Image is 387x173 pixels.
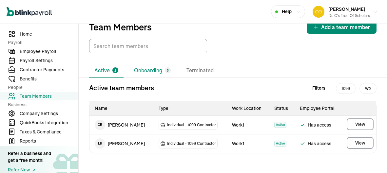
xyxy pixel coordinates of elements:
[20,138,78,145] span: Reports
[89,116,153,134] td: [PERSON_NAME]
[300,140,337,147] span: Has access
[300,105,335,111] span: Employee Portal
[310,4,380,20] button: [PERSON_NAME]Dr. C's Tree of Scholars
[8,101,74,108] span: Business
[167,122,216,128] span: Individual - 1099 Contractor
[89,39,207,53] input: TextInput
[359,83,377,94] span: W2
[328,6,365,12] span: [PERSON_NAME]
[271,5,305,18] button: Help
[312,85,325,92] span: Filters
[8,150,51,164] div: Refer a business and get a free month!
[20,129,78,135] span: Taxes & Compliance
[95,120,105,130] span: C B
[95,138,105,149] span: L R
[232,122,244,128] span: Work1
[153,101,227,116] th: Type
[274,141,286,147] span: Active
[89,83,154,93] p: Active team members
[269,101,295,116] th: Status
[20,66,78,73] span: Contractor Payments
[20,31,78,38] span: Home
[20,110,78,117] span: Company Settings
[181,64,219,78] li: Terminated
[282,8,292,15] span: Help
[167,140,216,147] span: Individual - 1099 Contractor
[336,83,356,94] span: 1099
[20,48,78,55] span: Employee Payroll
[227,101,269,116] th: Work Location
[347,137,374,149] button: View
[89,134,153,153] td: [PERSON_NAME]
[129,64,176,78] li: Onboarding
[328,13,370,19] div: Dr. C's Tree of Scholars
[321,23,370,31] span: Add a team member
[355,140,365,146] span: View
[89,22,152,32] p: Team Members
[232,141,244,147] span: Work1
[20,93,78,100] span: Team Members
[7,2,52,21] nav: Global
[114,68,116,73] span: 2
[89,101,153,116] th: Name
[167,68,169,73] span: 5
[20,76,78,82] span: Benefits
[8,84,74,91] span: People
[20,57,78,64] span: Payroll Settings
[307,21,377,34] button: Add a team member
[8,39,74,46] span: Payroll
[355,121,365,128] span: View
[89,64,124,78] li: Active
[347,118,374,130] button: View
[300,121,337,129] span: Has access
[20,119,78,126] span: QuickBooks Integration
[354,142,387,173] iframe: Chat Widget
[274,122,286,128] span: Active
